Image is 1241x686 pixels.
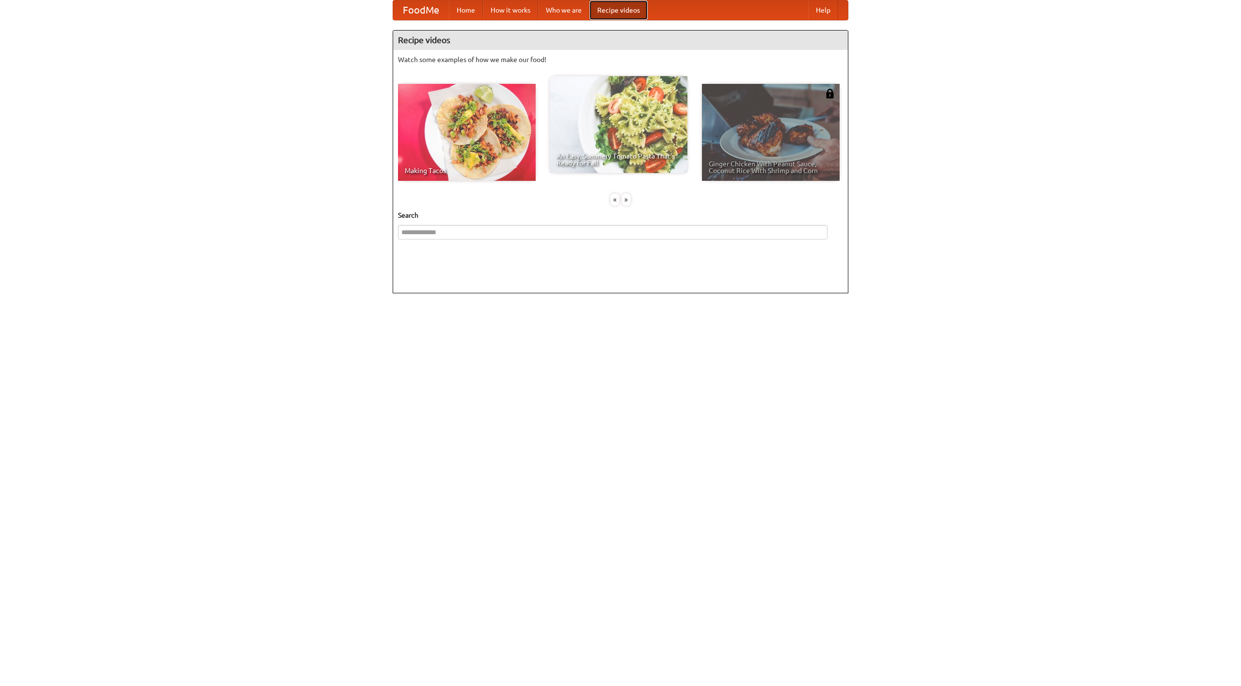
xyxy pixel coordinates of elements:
img: 483408.png [825,89,835,98]
h4: Recipe videos [393,31,848,50]
p: Watch some examples of how we make our food! [398,55,843,64]
a: Home [449,0,483,20]
a: FoodMe [393,0,449,20]
div: « [610,193,619,206]
span: An Easy, Summery Tomato Pasta That's Ready for Fall [557,153,681,166]
div: » [622,193,631,206]
a: An Easy, Summery Tomato Pasta That's Ready for Fall [550,76,687,173]
a: Making Tacos [398,84,536,181]
h5: Search [398,210,843,220]
a: How it works [483,0,538,20]
span: Making Tacos [405,167,529,174]
a: Recipe videos [589,0,648,20]
a: Help [808,0,838,20]
a: Who we are [538,0,589,20]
